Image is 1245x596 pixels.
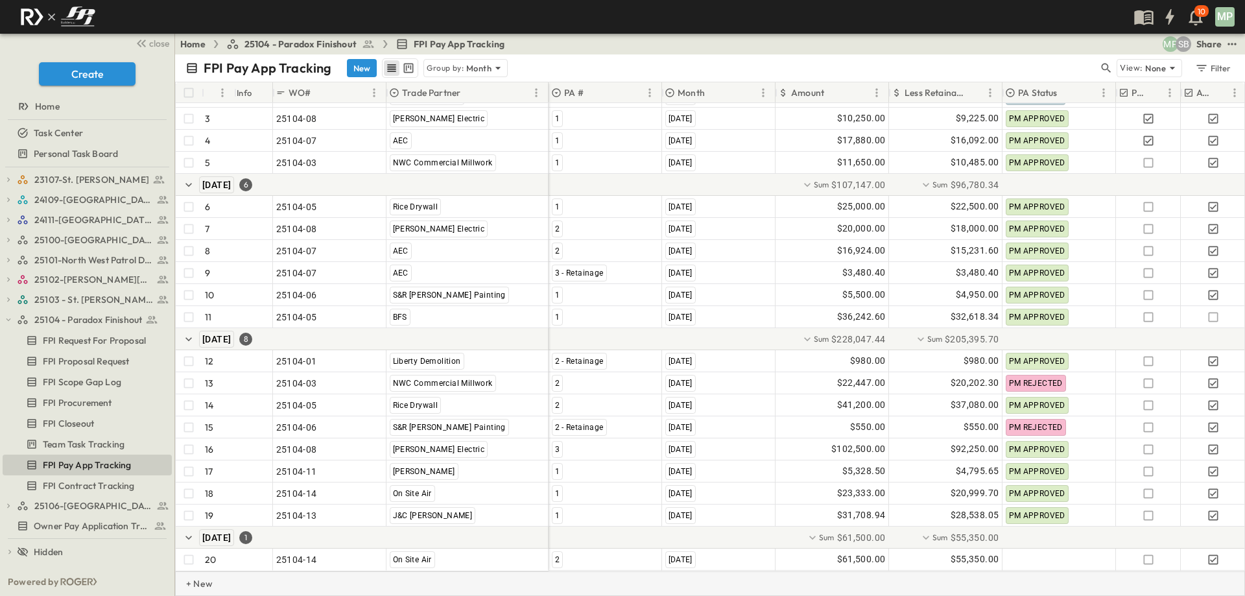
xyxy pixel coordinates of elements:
[837,133,886,148] span: $17,880.00
[3,373,169,391] a: FPI Scope Gap Log
[205,443,213,456] p: 16
[850,353,886,368] span: $980.00
[314,86,328,100] button: Sort
[205,487,213,500] p: 18
[3,351,172,372] div: FPI Proposal Requesttest
[850,420,886,435] span: $550.00
[393,291,506,300] span: S&R [PERSON_NAME] Painting
[669,202,693,211] span: [DATE]
[393,511,473,520] span: J&C [PERSON_NAME]
[669,401,693,410] span: [DATE]
[384,60,399,76] button: row view
[927,333,943,344] p: Sum
[17,497,169,515] a: 25106-St. Andrews Parking Lot
[3,250,172,270] div: 25101-North West Patrol Divisiontest
[43,334,146,347] span: FPI Request For Proposal
[555,445,560,454] span: 3
[205,222,209,235] p: 7
[402,86,460,99] p: Trade Partner
[1224,36,1240,52] button: test
[204,59,331,77] p: FPI Pay App Tracking
[34,126,83,139] span: Task Center
[678,86,705,99] p: Month
[1176,36,1191,52] div: Sterling Barnett (sterling@fpibuilders.com)
[393,246,409,256] span: AEC
[205,465,213,478] p: 17
[276,355,317,368] span: 25104-01
[393,202,438,211] span: Rice Drywall
[180,38,206,51] a: Home
[202,82,234,103] div: #
[669,555,693,564] span: [DATE]
[1060,86,1074,100] button: Sort
[1152,86,1166,100] button: Sort
[669,158,693,167] span: [DATE]
[555,467,560,476] span: 1
[17,191,169,209] a: 24109-St. Teresa of Calcutta Parish Hall
[276,289,317,302] span: 25104-06
[276,509,317,522] span: 25104-13
[528,85,544,101] button: Menu
[586,86,600,100] button: Sort
[34,313,142,326] span: 25104 - Paradox Finishout
[3,394,169,412] a: FPI Procurement
[34,193,153,206] span: 24109-St. Teresa of Calcutta Parish Hall
[205,134,210,147] p: 4
[43,459,131,471] span: FPI Pay App Tracking
[427,62,464,75] p: Group by:
[1190,59,1235,77] button: Filter
[239,333,252,346] div: 8
[207,86,221,100] button: Sort
[276,222,317,235] span: 25104-08
[393,313,407,322] span: BFS
[205,200,210,213] p: 6
[43,375,121,388] span: FPI Scope Gap Log
[130,34,172,52] button: close
[669,291,693,300] span: [DATE]
[393,467,455,476] span: [PERSON_NAME]
[3,143,172,164] div: Personal Task Boardtest
[982,85,998,101] button: Menu
[1194,61,1231,75] div: Filter
[393,268,409,278] span: AEC
[396,38,504,51] a: FPI Pay App Tracking
[3,456,169,474] a: FPI Pay App Tracking
[669,246,693,256] span: [DATE]
[414,38,504,51] span: FPI Pay App Tracking
[1009,423,1063,432] span: PM REJECTED
[43,396,112,409] span: FPI Procurement
[3,352,169,370] a: FPI Proposal Request
[43,355,129,368] span: FPI Proposal Request
[3,145,169,163] a: Personal Task Board
[669,423,693,432] span: [DATE]
[837,309,886,324] span: $36,242.60
[205,244,210,257] p: 8
[837,552,886,567] span: $61,500.00
[1009,224,1065,233] span: PM APPROVED
[276,377,317,390] span: 25104-03
[17,231,169,249] a: 25100-Vanguard Prep School
[1198,6,1205,17] p: 10
[1009,511,1065,520] span: PM APPROVED
[842,287,886,302] span: $5,500.00
[1009,268,1065,278] span: PM APPROVED
[205,311,211,324] p: 11
[276,399,317,412] span: 25104-05
[1096,85,1111,101] button: Menu
[1009,158,1065,167] span: PM APPROVED
[968,86,982,100] button: Sort
[555,136,560,145] span: 1
[3,372,172,392] div: FPI Scope Gap Logtest
[819,532,835,543] p: Sum
[3,230,172,250] div: 25100-Vanguard Prep Schooltest
[837,199,886,214] span: $25,000.00
[1009,489,1065,498] span: PM APPROVED
[393,357,461,366] span: Liberty Demolition
[276,443,317,456] span: 25104-08
[1009,445,1065,454] span: PM APPROVED
[555,114,560,123] span: 1
[837,531,886,544] span: $61,500.00
[205,377,213,390] p: 13
[43,417,94,430] span: FPI Closeout
[951,552,999,567] span: $55,350.00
